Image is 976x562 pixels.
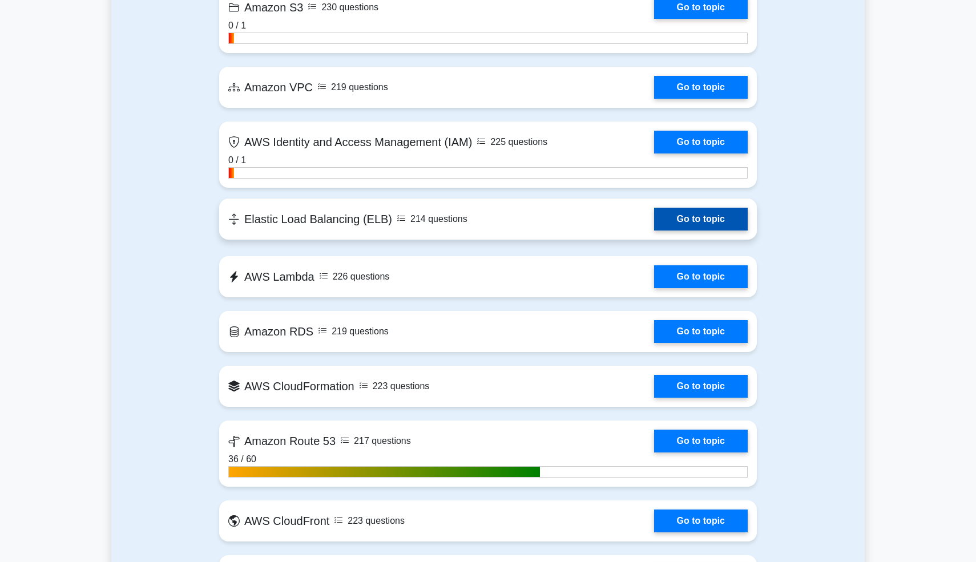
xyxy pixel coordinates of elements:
a: Go to topic [654,430,748,452]
a: Go to topic [654,265,748,288]
a: Go to topic [654,375,748,398]
a: Go to topic [654,76,748,99]
a: Go to topic [654,208,748,231]
a: Go to topic [654,320,748,343]
a: Go to topic [654,131,748,153]
a: Go to topic [654,510,748,532]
